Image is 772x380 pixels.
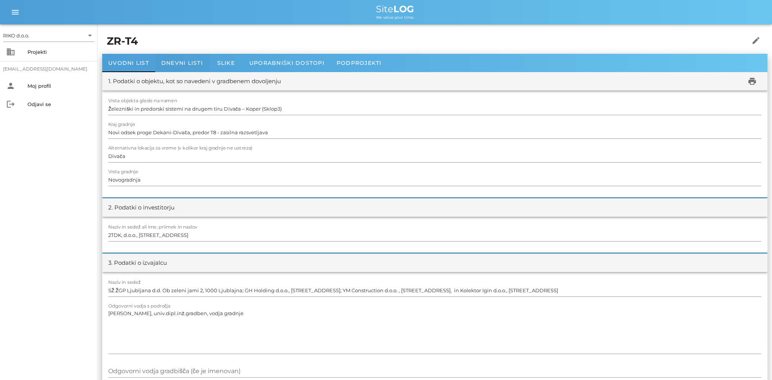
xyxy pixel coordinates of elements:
i: person [6,81,15,90]
iframe: Chat Widget [663,298,772,380]
div: Odjavi se [27,101,91,107]
i: menu [11,8,20,17]
b: LOG [393,3,414,14]
label: Naziv in sedež ali ime, priimek in naslov [108,224,197,230]
span: Uporabniški dostopi [249,60,324,66]
div: Projekti [27,49,91,55]
label: Alternativna lokacija za vreme (v kolikor kraj gradnje ne ustreza) [108,145,252,151]
label: Odgovorni vodja s področja [108,303,170,309]
i: logout [6,100,15,109]
span: Podprojekti [337,60,382,66]
label: Vrsta objekta glede na namen [108,98,177,104]
label: Naziv in sedež [108,280,141,285]
label: Vrsta gradnje [108,169,138,175]
i: business [6,47,15,56]
div: 2. Podatki o investitorju [108,203,175,212]
span: Uvodni list [108,60,149,66]
span: Dnevni listi [161,60,203,66]
i: edit [751,36,761,45]
div: Pripomoček za klepet [663,298,772,380]
i: print [748,77,757,86]
i: arrow_drop_down [85,31,95,40]
span: Slike [217,60,235,66]
div: RIKO d.o.o. [3,29,95,42]
div: Moj profil [27,83,91,89]
div: RIKO d.o.o. [3,32,29,39]
div: 3. Podatki o izvajalcu [108,259,167,267]
div: 1. Podatki o objektu, kot so navedeni v gradbenem dovoljenju [108,77,281,86]
span: We value your time. [376,15,414,20]
h1: ZR-T4 [107,34,708,49]
label: Kraj gradnje [108,122,135,127]
span: Site [376,3,414,14]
